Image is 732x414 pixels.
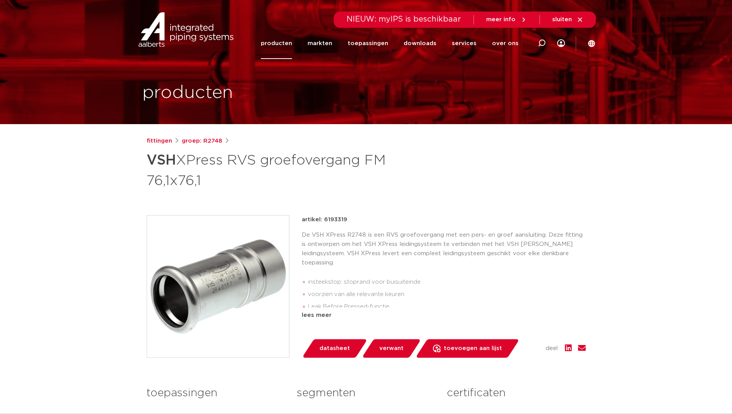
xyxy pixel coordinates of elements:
h3: segmenten [297,385,435,401]
span: verwant [379,342,404,355]
h3: toepassingen [147,385,285,401]
a: datasheet [302,339,367,358]
span: sluiten [552,17,572,22]
img: Product Image for VSH XPress RVS groefovergang FM 76,1x76,1 [147,215,289,357]
span: meer info [486,17,516,22]
a: fittingen [147,136,172,146]
span: NIEUW: myIPS is beschikbaar [347,15,461,23]
span: toevoegen aan lijst [444,342,502,355]
a: meer info [486,16,527,23]
h1: producten [142,81,233,105]
a: toepassingen [348,28,388,59]
li: Leak Before Pressed-functie [308,301,586,313]
li: insteekstop: stoprand voor buisuiteinde [308,276,586,288]
a: verwant [362,339,421,358]
a: services [452,28,477,59]
a: downloads [404,28,436,59]
div: lees meer [302,311,586,320]
h3: certificaten [447,385,585,401]
a: producten [261,28,292,59]
span: deel: [546,344,559,353]
nav: Menu [261,28,519,59]
h1: XPress RVS groefovergang FM 76,1x76,1 [147,149,436,190]
span: datasheet [320,342,350,355]
a: sluiten [552,16,583,23]
a: over ons [492,28,519,59]
div: my IPS [557,28,565,59]
li: voorzien van alle relevante keuren [308,288,586,301]
a: markten [308,28,332,59]
p: De VSH XPress R2748 is een RVS groefovergang met een pers- en groef aansluiting. Deze fitting is ... [302,231,586,268]
a: groep: R2748 [182,136,222,146]
p: artikel: 6193319 [302,215,347,224]
strong: VSH [147,153,176,167]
